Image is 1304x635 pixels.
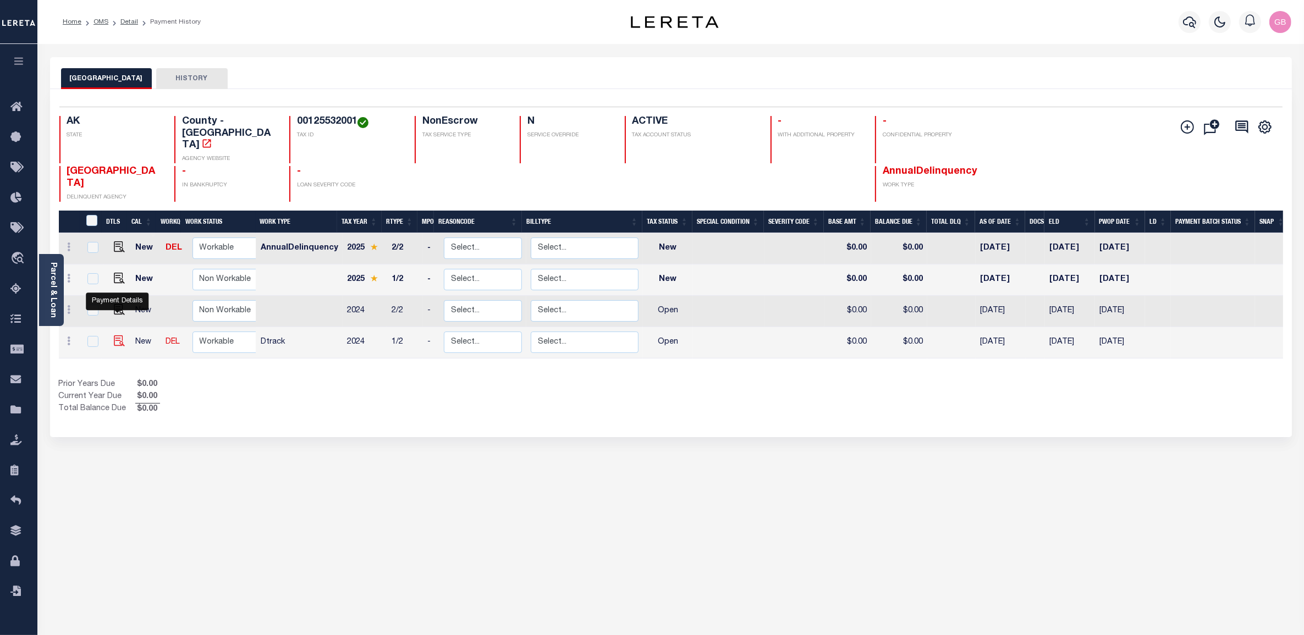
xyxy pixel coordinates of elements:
td: New [131,264,162,296]
th: SNAP: activate to sort column ascending [1255,211,1289,233]
p: LOAN SEVERITY CODE [297,181,401,190]
img: svg+xml;base64,PHN2ZyB4bWxucz0iaHR0cDovL3d3dy53My5vcmcvMjAwMC9zdmciIHBvaW50ZXItZXZlbnRzPSJub25lIi... [1269,11,1291,33]
p: TAX SERVICE TYPE [422,131,507,140]
td: 2024 [343,296,387,327]
p: AGENCY WEBSITE [182,155,276,163]
a: OMS [93,19,108,25]
td: AnnualDelinquency [256,233,343,264]
td: 1/2 [387,264,423,296]
td: New [131,233,162,264]
th: PWOP Date: activate to sort column ascending [1095,211,1146,233]
img: Star.svg [370,244,378,251]
i: travel_explore [10,252,28,266]
th: ReasonCode: activate to sort column ascending [434,211,522,233]
div: Payment Details [86,292,148,310]
a: Detail [120,19,138,25]
th: BillType: activate to sort column ascending [522,211,642,233]
th: CAL: activate to sort column ascending [127,211,156,233]
li: Payment History [138,17,201,27]
td: $0.00 [824,264,871,296]
th: Severity Code: activate to sort column ascending [764,211,824,233]
td: 1/2 [387,327,423,358]
td: [DATE] [1045,233,1094,264]
td: New [643,233,693,264]
th: Docs [1025,211,1044,233]
td: $0.00 [871,264,927,296]
td: - [423,264,439,296]
th: &nbsp; [80,211,102,233]
td: $0.00 [871,233,927,264]
h4: N [527,116,612,128]
td: - [423,296,439,327]
th: Balance Due: activate to sort column ascending [871,211,927,233]
h4: AK [67,116,161,128]
h4: County - [GEOGRAPHIC_DATA] [182,116,276,152]
a: DEL [166,244,182,252]
td: Prior Years Due [59,379,135,391]
button: HISTORY [156,68,228,89]
td: Open [643,296,693,327]
th: WorkQ [156,211,181,233]
td: [DATE] [976,296,1026,327]
td: 2024 [343,327,387,358]
td: Open [643,327,693,358]
p: DELINQUENT AGENCY [67,194,161,202]
td: [DATE] [976,233,1026,264]
td: - [423,233,439,264]
a: Parcel & Loan [49,262,57,318]
span: - [297,167,301,176]
td: 2/2 [387,233,423,264]
p: TAX ACCOUNT STATUS [632,131,757,140]
td: New [131,327,162,358]
td: $0.00 [824,296,871,327]
td: New [643,264,693,296]
td: [DATE] [976,327,1026,358]
p: CONFIDENTIAL PROPERTY [883,131,977,140]
span: $0.00 [135,379,160,391]
td: [DATE] [1095,327,1146,358]
button: [GEOGRAPHIC_DATA] [61,68,152,89]
td: New [131,296,162,327]
a: DEL [166,338,180,346]
td: [DATE] [1045,327,1094,358]
td: 2025 [343,233,387,264]
span: - [778,117,782,126]
p: STATE [67,131,161,140]
td: Total Balance Due [59,403,135,415]
th: Work Status [181,211,256,233]
th: MPO [417,211,434,233]
p: TAX ID [297,131,401,140]
span: - [883,117,887,126]
th: Tax Year: activate to sort column ascending [337,211,382,233]
td: [DATE] [1045,296,1094,327]
td: $0.00 [871,327,927,358]
td: 2025 [343,264,387,296]
th: Total DLQ: activate to sort column ascending [927,211,975,233]
p: SERVICE OVERRIDE [527,131,612,140]
img: logo-dark.svg [631,16,719,28]
p: WORK TYPE [883,181,977,190]
th: LD: activate to sort column ascending [1145,211,1171,233]
th: Payment Batch Status: activate to sort column ascending [1171,211,1255,233]
p: IN BANKRUPTCY [182,181,276,190]
th: ELD: activate to sort column ascending [1044,211,1094,233]
th: DTLS [102,211,127,233]
th: As of Date: activate to sort column ascending [975,211,1026,233]
h4: ACTIVE [632,116,757,128]
span: AnnualDelinquency [883,167,977,176]
td: $0.00 [824,233,871,264]
td: [DATE] [1095,233,1146,264]
th: RType: activate to sort column ascending [382,211,417,233]
img: Star.svg [370,275,378,282]
span: $0.00 [135,404,160,416]
td: $0.00 [871,296,927,327]
span: [GEOGRAPHIC_DATA] [67,167,156,189]
td: [DATE] [976,264,1026,296]
td: Dtrack [256,327,343,358]
td: - [423,327,439,358]
td: 2/2 [387,296,423,327]
a: Home [63,19,81,25]
th: Special Condition: activate to sort column ascending [692,211,764,233]
th: Work Type [255,211,337,233]
th: &nbsp;&nbsp;&nbsp;&nbsp;&nbsp;&nbsp;&nbsp;&nbsp;&nbsp;&nbsp; [59,211,80,233]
